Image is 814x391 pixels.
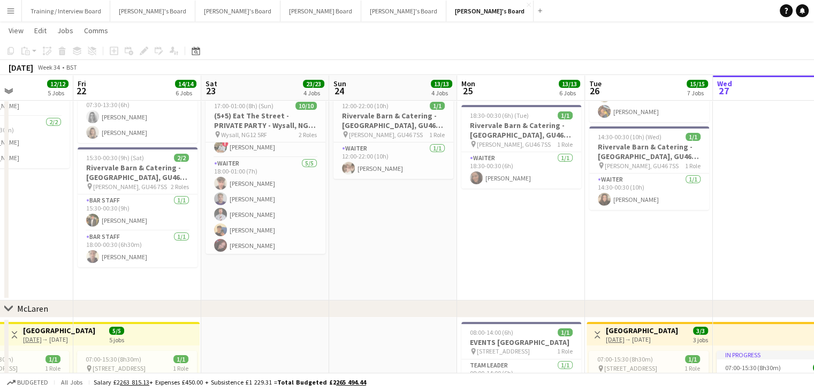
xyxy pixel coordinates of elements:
span: Edit [34,26,47,35]
div: 6 Jobs [176,89,196,97]
span: ! [222,140,229,147]
span: Comms [84,26,108,35]
div: 7 Jobs [687,89,708,97]
span: 25 [460,85,475,97]
span: 15/15 [687,80,708,88]
div: 6 Jobs [559,89,580,97]
span: 1/1 [558,111,573,119]
span: 14/14 [175,80,196,88]
app-card-role: Waiter1/112:00-22:00 (10h)[PERSON_NAME] [333,142,453,179]
div: 5 Jobs [48,89,68,97]
div: → [DATE] [23,335,95,343]
span: 24 [332,85,346,97]
button: Training / Interview Board [22,1,110,21]
span: Jobs [57,26,73,35]
span: 13/13 [431,80,452,88]
span: [STREET_ADDRESS] [93,364,146,372]
div: 4 Jobs [431,89,452,97]
span: 2 Roles [171,183,189,191]
span: 23 [204,85,217,97]
app-card-role: BAR STAFF1/115:30-00:30 (9h)[PERSON_NAME] [78,194,197,231]
span: 07:00-15:30 (8h30m) [725,364,781,372]
span: 1 Role [429,131,445,139]
button: [PERSON_NAME]'s Board [110,1,195,21]
span: Sat [206,79,217,88]
span: 2 Roles [299,131,317,139]
app-job-card: 12:00-22:00 (10h)1/1Rivervale Barn & Catering - [GEOGRAPHIC_DATA], GU46 7SS [PERSON_NAME], GU46 7... [333,95,453,179]
tcxspan: Call 263 815.13 via 3CX [120,378,149,386]
span: 22 [76,85,86,97]
span: [PERSON_NAME], GU46 7SS [605,162,679,170]
button: [PERSON_NAME]'s Board [446,1,534,21]
h3: [GEOGRAPHIC_DATA] [23,326,95,335]
span: 1/1 [685,355,700,363]
div: McLaren [17,303,48,314]
h3: (5+5) Eat The Street - PRIVATE PARTY - Wysall, NG12 5RF [206,111,325,130]
div: [DATE] [9,62,33,73]
span: 12:00-22:00 (10h) [342,102,389,110]
h3: Rivervale Barn & Catering - [GEOGRAPHIC_DATA], GU46 7SS [589,142,709,161]
span: Total Budgeted £2 [277,378,366,386]
app-card-role: Waiter1/114:30-00:30 (10h)[PERSON_NAME] [589,174,709,210]
div: Salary £2 + Expenses £450.00 + Subsistence £1 229.31 = [94,378,366,386]
span: Sun [333,79,346,88]
div: 18:30-00:30 (6h) (Tue)1/1Rivervale Barn & Catering - [GEOGRAPHIC_DATA], GU46 7SS [PERSON_NAME], G... [461,105,581,189]
span: Wed [717,79,732,88]
span: All jobs [59,378,85,386]
app-card-role: Housekeeping2/207:30-13:30 (6h)[PERSON_NAME][PERSON_NAME] [78,91,197,143]
span: 1 Role [173,364,188,372]
span: Wysall, NG12 5RF [221,131,267,139]
button: [PERSON_NAME]'s Board [195,1,280,21]
app-card-role: Waiter1/118:30-00:30 (6h)[PERSON_NAME] [461,152,581,189]
span: 26 [588,85,602,97]
span: 1/1 [558,328,573,336]
div: 15:30-00:30 (9h) (Sat)2/2Rivervale Barn & Catering - [GEOGRAPHIC_DATA], GU46 7SS [PERSON_NAME], G... [78,147,197,267]
button: Budgeted [5,377,50,388]
span: 1 Role [684,364,700,372]
span: [PERSON_NAME], GU46 7SS [93,183,167,191]
span: 1/1 [430,102,445,110]
span: 17:00-01:00 (8h) (Sun) [214,102,273,110]
span: Mon [461,79,475,88]
span: 07:00-15:30 (8h30m) [86,355,141,363]
span: 12/12 [47,80,69,88]
app-job-card: 17:00-01:00 (8h) (Sun)10/10(5+5) Eat The Street - PRIVATE PARTY - Wysall, NG12 5RF Wysall, NG12 5... [206,95,325,254]
span: [STREET_ADDRESS] [604,364,657,372]
span: Budgeted [17,379,48,386]
app-card-role: Waiter5/518:00-01:00 (7h)[PERSON_NAME][PERSON_NAME][PERSON_NAME][PERSON_NAME][PERSON_NAME] [206,157,325,256]
span: Fri [78,79,86,88]
a: View [4,24,28,37]
h3: EVENTS [GEOGRAPHIC_DATA] [461,337,581,347]
span: 10/10 [295,102,317,110]
button: [PERSON_NAME] Board [280,1,361,21]
span: 5/5 [109,327,124,335]
span: Week 34 [35,63,62,71]
span: 3/3 [693,327,708,335]
a: Comms [80,24,112,37]
span: Tue [589,79,602,88]
a: Jobs [53,24,78,37]
span: 1/1 [45,355,60,363]
h3: Rivervale Barn & Catering - [GEOGRAPHIC_DATA], GU46 7SS [461,121,581,140]
span: 1/1 [173,355,188,363]
span: 1/1 [686,133,701,141]
div: 14:30-00:30 (10h) (Wed)1/1Rivervale Barn & Catering - [GEOGRAPHIC_DATA], GU46 7SS [PERSON_NAME], ... [589,126,709,210]
tcxspan: Call 265 494.44 via 3CX [336,378,366,386]
span: 14:30-00:30 (10h) (Wed) [598,133,661,141]
div: → [DATE] [606,335,678,343]
span: 1 Role [557,140,573,148]
tcxspan: Call 18-08-2025 via 3CX [23,335,42,343]
span: 08:00-14:00 (6h) [470,328,513,336]
span: 18:30-00:30 (6h) (Tue) [470,111,529,119]
span: 13/13 [559,80,580,88]
div: 5 jobs [109,335,124,344]
div: BST [66,63,77,71]
tcxspan: Call 26-08-2025 via 3CX [606,335,625,343]
span: [PERSON_NAME], GU46 7SS [349,131,423,139]
span: 15:30-00:30 (9h) (Sat) [86,154,144,162]
button: [PERSON_NAME]'s Board [361,1,446,21]
span: 1 Role [557,347,573,355]
app-card-role: BAR STAFF1/118:00-00:30 (6h30m)[PERSON_NAME] [78,231,197,267]
h3: Rivervale Barn & Catering - [GEOGRAPHIC_DATA], GU46 7SS [78,163,197,182]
